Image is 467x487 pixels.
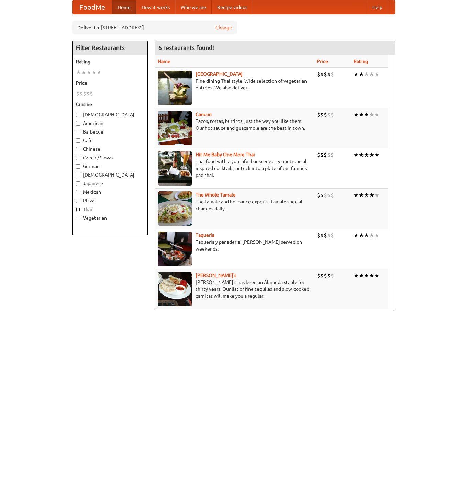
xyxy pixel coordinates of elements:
[354,71,359,78] li: ★
[76,156,80,160] input: Czech / Slovak
[320,71,324,78] li: $
[354,191,359,199] li: ★
[327,191,331,199] li: $
[320,272,324,279] li: $
[158,71,192,105] img: satay.jpg
[158,232,192,266] img: taqueria.jpg
[158,191,192,226] img: wholetamale.jpg
[73,41,147,55] h4: Filter Restaurants
[320,232,324,239] li: $
[76,181,80,186] input: Japanese
[76,138,80,143] input: Cafe
[317,71,320,78] li: $
[324,272,327,279] li: $
[359,232,364,239] li: ★
[196,152,255,157] b: Hit Me Baby One More Thai
[76,199,80,203] input: Pizza
[364,71,369,78] li: ★
[320,151,324,159] li: $
[331,111,334,118] li: $
[327,272,331,279] li: $
[317,59,328,64] a: Price
[212,0,253,14] a: Recipe videos
[76,128,144,135] label: Barbecue
[76,190,80,194] input: Mexican
[215,24,232,31] a: Change
[359,151,364,159] li: ★
[196,71,243,77] a: [GEOGRAPHIC_DATA]
[86,90,90,97] li: $
[331,232,334,239] li: $
[327,71,331,78] li: $
[81,68,86,76] li: ★
[76,189,144,195] label: Mexican
[196,192,236,198] a: The Whole Tamale
[369,272,374,279] li: ★
[158,118,312,131] p: Tacos, tortas, burritos, just the way you like them. Our hot sauce and guacamole are the best in ...
[76,111,144,118] label: [DEMOGRAPHIC_DATA]
[374,232,379,239] li: ★
[369,71,374,78] li: ★
[369,232,374,239] li: ★
[158,272,192,306] img: pedros.jpg
[331,71,334,78] li: $
[359,272,364,279] li: ★
[317,232,320,239] li: $
[374,151,379,159] li: ★
[374,272,379,279] li: ★
[90,90,93,97] li: $
[175,0,212,14] a: Who we are
[76,163,144,170] label: German
[196,112,212,117] a: Cancun
[76,206,144,213] label: Thai
[76,216,80,220] input: Vegetarian
[331,151,334,159] li: $
[331,191,334,199] li: $
[324,111,327,118] li: $
[374,71,379,78] li: ★
[76,68,81,76] li: ★
[196,273,236,278] a: [PERSON_NAME]'s
[158,239,312,252] p: Taqueria y panaderia. [PERSON_NAME] served on weekends.
[76,171,144,178] label: [DEMOGRAPHIC_DATA]
[369,191,374,199] li: ★
[324,71,327,78] li: $
[327,151,331,159] li: $
[79,90,83,97] li: $
[196,232,214,238] a: Taqueria
[158,151,192,186] img: babythai.jpg
[324,191,327,199] li: $
[76,214,144,221] label: Vegetarian
[354,272,359,279] li: ★
[76,180,144,187] label: Japanese
[364,111,369,118] li: ★
[354,151,359,159] li: ★
[158,59,170,64] a: Name
[72,21,237,34] div: Deliver to: [STREET_ADDRESS]
[354,59,368,64] a: Rating
[367,0,388,14] a: Help
[320,111,324,118] li: $
[91,68,97,76] li: ★
[158,158,312,179] p: Thai food with a youthful bar scene. Try our tropical inspired cocktails, or tuck into a plate of...
[76,197,144,204] label: Pizza
[76,154,144,161] label: Czech / Slovak
[327,232,331,239] li: $
[359,111,364,118] li: ★
[354,111,359,118] li: ★
[73,0,112,14] a: FoodMe
[76,58,144,65] h5: Rating
[369,111,374,118] li: ★
[331,272,334,279] li: $
[76,164,80,169] input: German
[76,120,144,127] label: American
[158,111,192,145] img: cancun.jpg
[359,71,364,78] li: ★
[317,151,320,159] li: $
[324,232,327,239] li: $
[324,151,327,159] li: $
[76,101,144,108] h5: Cuisine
